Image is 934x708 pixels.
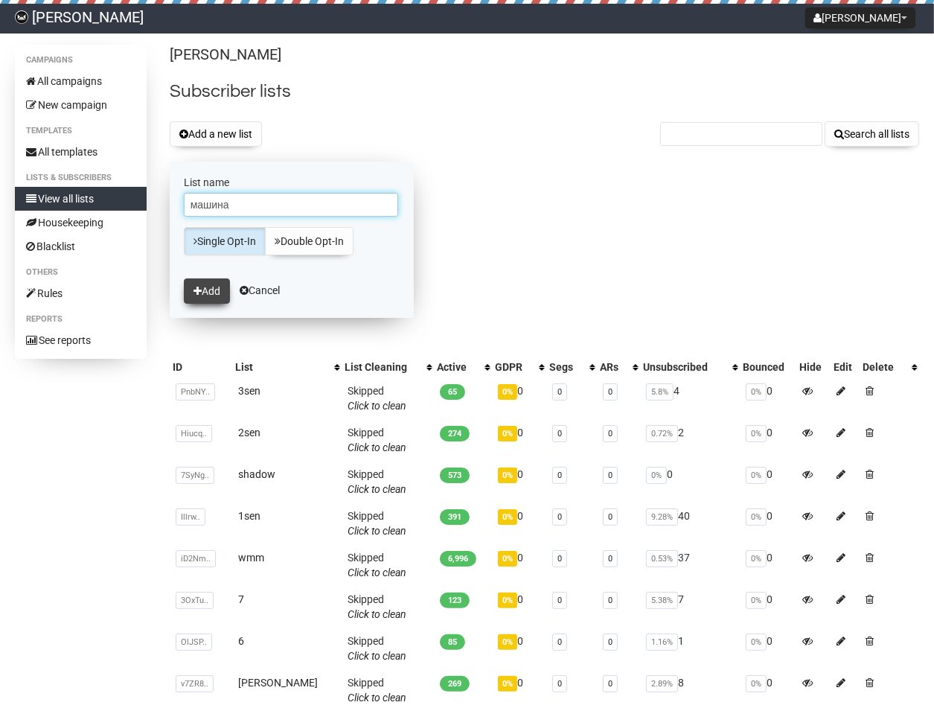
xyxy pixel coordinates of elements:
[440,509,470,525] span: 391
[238,427,260,438] a: 2sen
[557,679,562,689] a: 0
[646,508,678,526] span: 9.28%
[170,78,919,105] h2: Subscriber lists
[746,508,767,526] span: 0%
[492,419,546,461] td: 0
[498,468,517,483] span: 0%
[15,140,147,164] a: All templates
[640,419,739,461] td: 2
[434,357,492,377] th: Active: No sort applied, activate to apply an ascending sort
[440,468,470,483] span: 573
[348,635,406,662] span: Skipped
[608,596,612,605] a: 0
[348,400,406,412] a: Click to clean
[440,593,470,608] span: 123
[176,592,214,609] span: 3OxTu..
[831,357,860,377] th: Edit: No sort applied, sorting is disabled
[15,51,147,69] li: Campaigns
[345,360,419,374] div: List Cleaning
[498,634,517,650] span: 0%
[498,426,517,441] span: 0%
[746,550,767,567] span: 0%
[557,554,562,564] a: 0
[746,467,767,484] span: 0%
[646,383,674,401] span: 5.8%
[492,586,546,628] td: 0
[342,357,434,377] th: List Cleaning: No sort applied, activate to apply an ascending sort
[740,419,797,461] td: 0
[740,628,797,669] td: 0
[740,357,797,377] th: Bounced: No sort applied, sorting is disabled
[498,384,517,400] span: 0%
[495,360,531,374] div: GDPR
[348,525,406,537] a: Click to clean
[796,357,831,377] th: Hide: No sort applied, sorting is disabled
[15,264,147,281] li: Others
[235,360,327,374] div: List
[640,357,739,377] th: Unsubscribed: No sort applied, activate to apply an ascending sort
[348,552,406,578] span: Skipped
[643,360,724,374] div: Unsubscribed
[348,510,406,537] span: Skipped
[15,281,147,305] a: Rules
[492,503,546,544] td: 0
[238,552,264,564] a: wmm
[557,387,562,397] a: 0
[492,544,546,586] td: 0
[646,467,667,484] span: 0%
[238,593,244,605] a: 7
[265,227,354,255] a: Double Opt-In
[184,227,266,255] a: Single Opt-In
[176,383,215,401] span: PnbNY..
[746,425,767,442] span: 0%
[646,675,678,692] span: 2.89%
[238,677,318,689] a: [PERSON_NAME]
[608,471,612,480] a: 0
[15,10,28,24] img: 1c57bf28b110ae6d742f5450afd87b61
[348,692,406,704] a: Click to clean
[170,121,262,147] button: Add a new list
[15,328,147,352] a: See reports
[860,357,919,377] th: Delete: No sort applied, activate to apply an ascending sort
[608,637,612,647] a: 0
[170,357,232,377] th: ID: No sort applied, sorting is disabled
[492,628,546,669] td: 0
[640,586,739,628] td: 7
[740,461,797,503] td: 0
[740,544,797,586] td: 0
[15,310,147,328] li: Reports
[608,679,612,689] a: 0
[184,193,398,217] input: The name of your new list
[640,461,739,503] td: 0
[557,637,562,647] a: 0
[440,551,476,567] span: 6,996
[348,593,406,620] span: Skipped
[173,360,229,374] div: ID
[805,7,915,28] button: [PERSON_NAME]
[608,429,612,438] a: 0
[176,550,216,567] span: iD2Nm..
[238,635,244,647] a: 6
[743,360,794,374] div: Bounced
[863,360,904,374] div: Delete
[557,429,562,438] a: 0
[437,360,477,374] div: Active
[238,468,275,480] a: shadow
[646,634,678,651] span: 1.16%
[348,468,406,495] span: Skipped
[600,360,626,374] div: ARs
[746,592,767,609] span: 0%
[557,512,562,522] a: 0
[176,425,212,442] span: Hiucq..
[176,508,205,526] span: Illrw..
[746,675,767,692] span: 0%
[597,357,641,377] th: ARs: No sort applied, activate to apply an ascending sort
[348,608,406,620] a: Click to clean
[170,45,919,65] p: [PERSON_NAME]
[498,676,517,692] span: 0%
[557,596,562,605] a: 0
[746,634,767,651] span: 0%
[608,387,612,397] a: 0
[15,187,147,211] a: View all lists
[834,360,857,374] div: Edit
